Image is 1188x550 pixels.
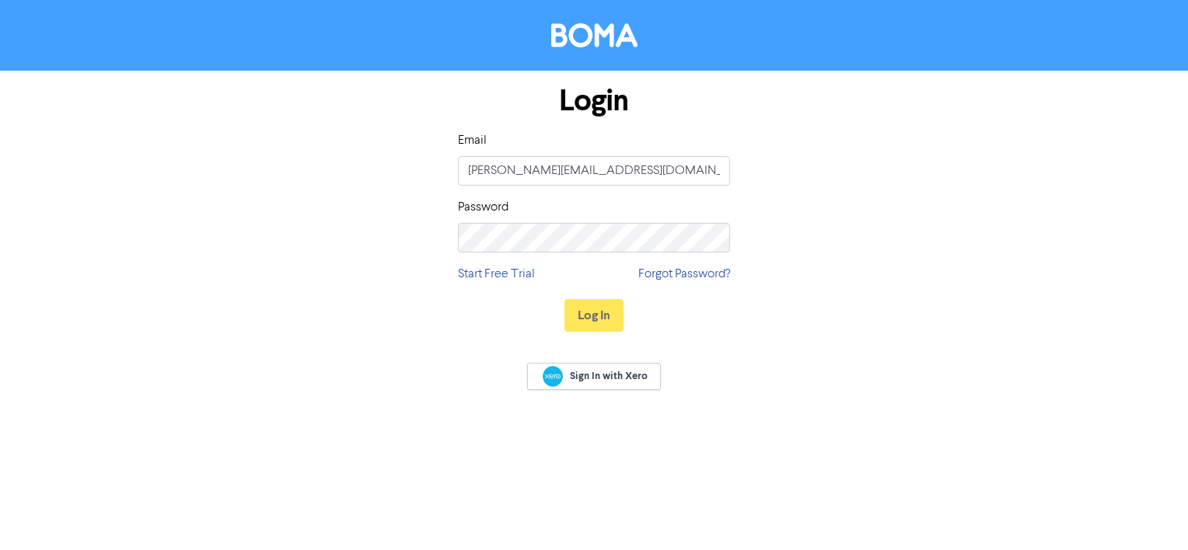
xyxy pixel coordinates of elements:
span: Sign In with Xero [570,369,648,383]
button: Log In [564,299,624,332]
a: Forgot Password? [638,265,730,284]
h1: Login [458,83,730,119]
label: Email [458,131,487,150]
a: Start Free Trial [458,265,535,284]
img: Xero logo [543,366,563,387]
a: Sign In with Xero [527,363,661,390]
img: BOMA Logo [551,23,638,47]
label: Password [458,198,508,217]
iframe: Chat Widget [1110,475,1188,550]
